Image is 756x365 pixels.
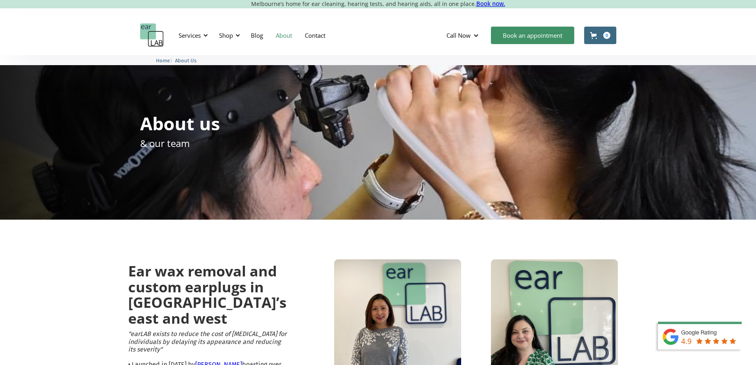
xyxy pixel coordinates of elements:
[219,31,233,39] div: Shop
[298,24,332,47] a: Contact
[244,24,269,47] a: Blog
[584,27,616,44] a: Open cart
[140,23,164,47] a: home
[156,58,170,64] span: Home
[603,32,610,39] div: 0
[175,56,196,64] a: About Us
[446,31,471,39] div: Call Now
[269,24,298,47] a: About
[156,56,175,65] li: 〉
[214,23,242,47] div: Shop
[140,136,190,150] p: & our team
[175,58,196,64] span: About Us
[128,263,287,326] h2: Ear wax removal and custom earplugs in [GEOGRAPHIC_DATA]’s east and west
[491,27,574,44] a: Book an appointment
[174,23,210,47] div: Services
[128,330,287,353] em: "earLAB exists to reduce the cost of [MEDICAL_DATA] for individuals by delaying its appearance an...
[179,31,201,39] div: Services
[140,114,220,132] h1: About us
[440,23,487,47] div: Call Now
[156,56,170,64] a: Home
